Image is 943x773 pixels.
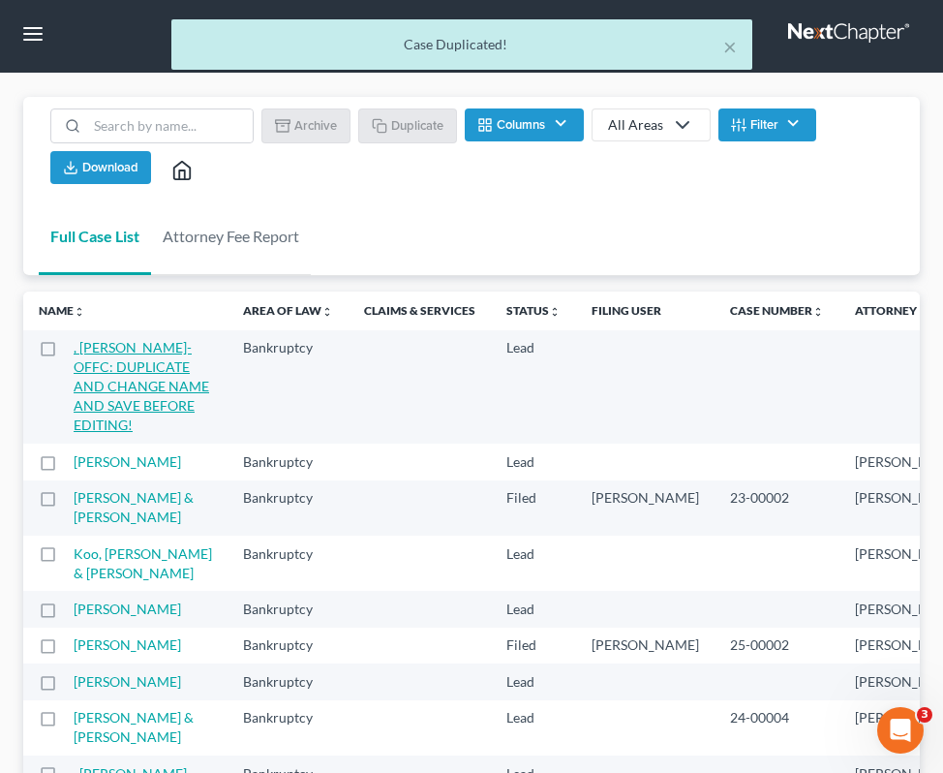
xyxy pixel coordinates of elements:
td: Bankruptcy [228,628,349,664]
td: Bankruptcy [228,700,349,756]
td: Lead [491,591,576,627]
td: Bankruptcy [228,480,349,536]
a: [PERSON_NAME] & [PERSON_NAME] [74,489,194,525]
td: 24-00004 [715,700,839,756]
td: [PERSON_NAME] [576,480,715,536]
i: unfold_more [812,306,824,318]
i: unfold_more [549,306,561,318]
td: 23-00002 [715,480,839,536]
iframe: Intercom live chat [877,707,924,754]
td: Bankruptcy [228,444,349,479]
div: Case Duplicated! [187,35,737,54]
td: Filed [491,628,576,664]
a: Full Case List [39,198,151,275]
i: unfold_more [917,306,928,318]
a: , [PERSON_NAME]-OFFC: DUPLICATE AND CHANGE NAME AND SAVE BEFORE EDITING! [74,339,209,433]
td: Lead [491,700,576,756]
td: Lead [491,330,576,444]
a: Statusunfold_more [506,303,561,318]
th: Filing User [576,292,715,330]
th: Claims & Services [349,292,491,330]
a: Attorneyunfold_more [855,303,928,318]
span: Download [82,160,138,175]
td: Bankruptcy [228,330,349,444]
a: [PERSON_NAME] [74,636,181,653]
i: unfold_more [321,306,333,318]
a: [PERSON_NAME] [74,601,181,617]
a: Case Numberunfold_more [730,303,824,318]
input: Search by name... [87,109,253,142]
span: 3 [917,707,932,723]
button: × [723,35,737,58]
td: Lead [491,664,576,699]
td: Bankruptcy [228,664,349,699]
button: Columns [465,108,583,141]
a: [PERSON_NAME] & [PERSON_NAME] [74,709,194,745]
td: [PERSON_NAME] [576,628,715,664]
a: Area of Lawunfold_more [243,303,333,318]
a: Nameunfold_more [39,303,85,318]
td: Filed [491,480,576,536]
button: Filter [718,108,816,141]
td: Bankruptcy [228,536,349,591]
td: Lead [491,444,576,479]
a: [PERSON_NAME] [74,673,181,690]
button: Download [50,151,151,184]
i: unfold_more [74,306,85,318]
div: All Areas [608,115,663,135]
td: 25-00002 [715,628,839,664]
a: [PERSON_NAME] [74,453,181,470]
td: Bankruptcy [228,591,349,627]
a: Koo, [PERSON_NAME] & [PERSON_NAME] [74,545,212,581]
td: Lead [491,536,576,591]
a: Attorney Fee Report [151,198,311,275]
